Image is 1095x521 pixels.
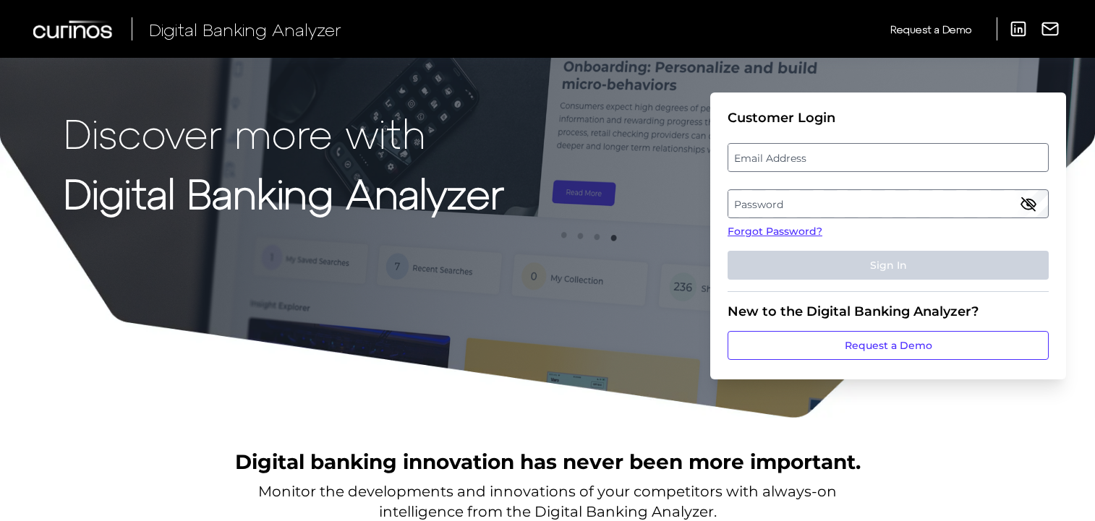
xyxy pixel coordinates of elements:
[728,331,1049,360] a: Request a Demo
[890,23,971,35] span: Request a Demo
[890,17,971,41] a: Request a Demo
[235,448,861,475] h2: Digital banking innovation has never been more important.
[728,110,1049,126] div: Customer Login
[33,20,114,38] img: Curinos
[64,168,504,217] strong: Digital Banking Analyzer
[64,110,504,155] p: Discover more with
[728,251,1049,280] button: Sign In
[728,145,1047,171] label: Email Address
[149,19,341,40] span: Digital Banking Analyzer
[728,224,1049,239] a: Forgot Password?
[728,191,1047,217] label: Password
[728,303,1049,319] div: New to the Digital Banking Analyzer?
